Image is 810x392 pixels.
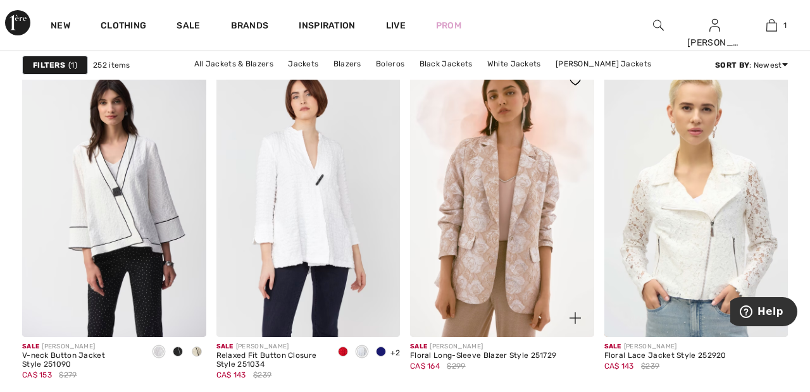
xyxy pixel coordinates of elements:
iframe: Opens a widget where you can find more information [730,297,797,329]
span: CA$ 143 [604,362,634,371]
img: My Info [709,18,720,33]
img: Relaxed Fit Button Closure Style 251034. Radiant red [216,61,401,337]
div: [PERSON_NAME] [216,342,324,352]
div: Black/White [168,342,187,363]
strong: Sort By [715,61,749,70]
a: Prom [436,19,461,32]
div: [PERSON_NAME] [687,36,743,49]
span: +2 [390,348,400,357]
div: Midnight Blue [371,342,390,363]
span: Inspiration [299,20,355,34]
img: plus_v2.svg [570,312,581,324]
span: CA$ 143 [216,371,246,379]
img: V-neck Button Jacket Style 251090. White/Black [22,61,206,337]
div: Moonstone/black [187,342,206,363]
img: search the website [653,18,664,33]
img: 1ère Avenue [5,10,30,35]
div: V-neck Button Jacket Style 251090 [22,352,139,369]
span: Sale [216,343,234,350]
img: Floral Long-Sleeve Blazer Style 251729. Beige/silver [410,61,594,337]
a: Jackets [282,56,325,72]
a: Boleros [370,56,411,72]
span: $299 [447,360,465,372]
span: Sale [22,343,39,350]
div: [PERSON_NAME] [410,342,556,352]
a: All Jackets & Blazers [188,56,280,72]
div: Vanilla 30 [352,342,371,363]
div: : Newest [715,59,788,71]
div: Floral Long-Sleeve Blazer Style 251729 [410,352,556,360]
strong: Filters [33,59,65,71]
a: White Jackets [481,56,547,72]
a: Clothing [101,20,146,34]
span: CA$ 153 [22,371,52,379]
div: Floral Lace Jacket Style 252920 [604,352,726,360]
a: Blazers [327,56,368,72]
img: My Bag [766,18,777,33]
div: White/Black [149,342,168,363]
span: 1 [68,59,77,71]
div: Relaxed Fit Button Closure Style 251034 [216,352,324,369]
span: $239 [253,369,271,381]
img: heart_black_full.svg [570,75,581,85]
a: [PERSON_NAME] [353,72,429,89]
a: Black Jackets [413,56,479,72]
a: Blue Jackets [431,72,493,89]
span: 1 [783,20,787,31]
span: 252 items [93,59,130,71]
a: 1 [744,18,799,33]
span: Sale [410,343,427,350]
a: Live [386,19,406,32]
span: $239 [641,360,659,372]
a: Brands [231,20,269,34]
a: Sign In [709,19,720,31]
div: [PERSON_NAME] [604,342,726,352]
span: CA$ 164 [410,362,440,371]
div: [PERSON_NAME] [22,342,139,352]
a: New [51,20,70,34]
span: $279 [59,369,77,381]
span: Sale [604,343,621,350]
a: [PERSON_NAME] Jackets [549,56,657,72]
a: Sale [177,20,200,34]
img: Floral Lace Jacket Style 252920. Vanilla 30 [604,61,788,337]
div: Radiant red [333,342,352,363]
